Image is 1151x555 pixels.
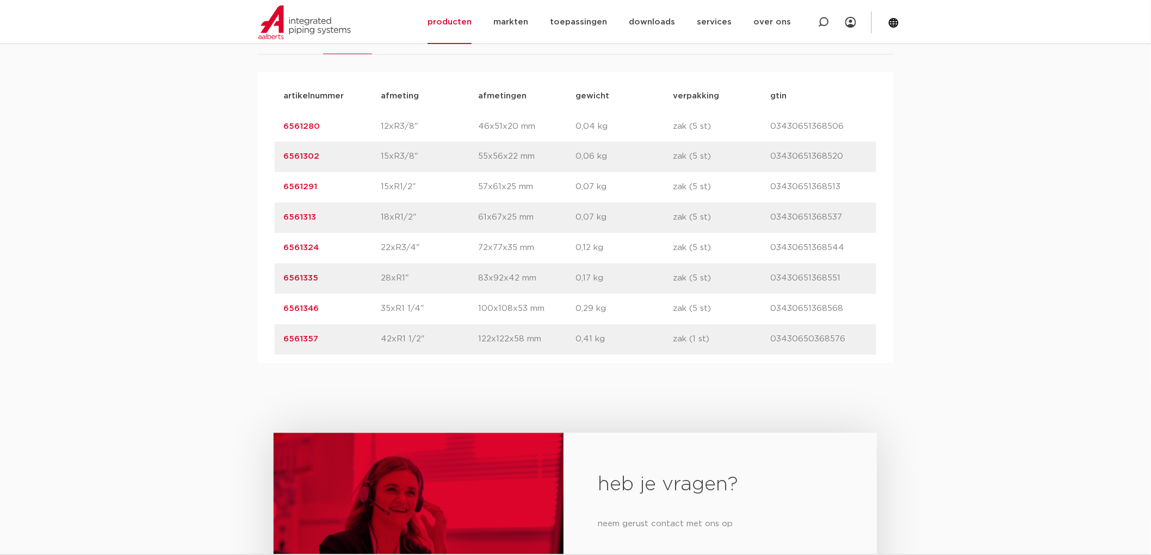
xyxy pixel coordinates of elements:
p: 03430650368576 [770,333,868,346]
p: 55x56x22 mm [478,151,575,164]
p: 03430651368520 [770,151,868,164]
p: neem gerust contact met ons op [598,516,843,533]
p: artikelnummer [283,90,381,103]
p: 0,12 kg [575,242,673,255]
p: 72x77x35 mm [478,242,575,255]
p: 0,04 kg [575,120,673,133]
p: 100x108x53 mm [478,303,575,316]
p: 18xR1/2" [381,211,478,225]
p: afmeting [381,90,478,103]
p: 122x122x58 mm [478,333,575,346]
p: 35xR1 1/4" [381,303,478,316]
p: 03430651368537 [770,211,868,225]
a: 6561335 [283,275,318,283]
p: gewicht [575,90,673,103]
p: 0,17 kg [575,272,673,285]
a: 6561280 [283,122,320,130]
p: zak (5 st) [673,272,770,285]
p: zak (5 st) [673,211,770,225]
p: 0,06 kg [575,151,673,164]
a: 6561324 [283,244,319,252]
p: 03430651368506 [770,120,868,133]
p: zak (5 st) [673,303,770,316]
p: 46x51x20 mm [478,120,575,133]
p: zak (5 st) [673,242,770,255]
p: 03430651368544 [770,242,868,255]
p: 0,07 kg [575,181,673,194]
p: 83x92x42 mm [478,272,575,285]
h2: heb je vragen? [598,472,843,498]
p: afmetingen [478,90,575,103]
p: 22xR3/4" [381,242,478,255]
p: zak (1 st) [673,333,770,346]
p: 0,41 kg [575,333,673,346]
p: 28xR1" [381,272,478,285]
p: 61x67x25 mm [478,211,575,225]
p: verpakking [673,90,770,103]
p: 03430651368568 [770,303,868,316]
p: 03430651368513 [770,181,868,194]
p: 0,29 kg [575,303,673,316]
p: 42xR1 1/2" [381,333,478,346]
p: 15xR3/8" [381,151,478,164]
a: 6561313 [283,214,316,222]
p: 57x61x25 mm [478,181,575,194]
a: 6561291 [283,183,317,191]
p: zak (5 st) [673,181,770,194]
a: 6561302 [283,153,319,161]
p: gtin [770,90,868,103]
a: 6561357 [283,335,318,344]
p: zak (5 st) [673,151,770,164]
p: 0,07 kg [575,211,673,225]
p: 15xR1/2" [381,181,478,194]
p: 12xR3/8" [381,120,478,133]
p: zak (5 st) [673,120,770,133]
p: 03430651368551 [770,272,868,285]
a: 6561346 [283,305,319,313]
